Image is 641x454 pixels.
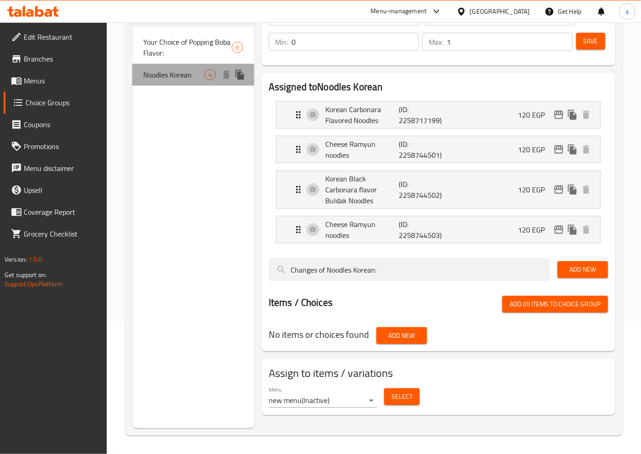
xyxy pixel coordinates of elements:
[24,228,100,239] span: Grocery Checklist
[233,68,247,82] button: duplicate
[275,36,288,47] p: Min:
[269,167,608,212] li: Expand
[558,261,608,278] button: Add New
[552,183,566,196] button: edit
[4,157,107,179] a: Menu disclaimer
[4,92,107,113] a: Choice Groups
[5,253,27,265] span: Version:
[518,144,552,155] p: 120 EGP
[579,183,593,196] button: delete
[276,217,600,243] div: Expand
[132,31,254,64] div: Your Choice of Popping Boba Flavor:0
[232,43,243,52] span: 0
[4,223,107,245] a: Grocery Checklist
[26,97,100,108] span: Choice Groups
[24,75,100,86] span: Menus
[625,6,629,16] span: a
[565,264,601,275] span: Add New
[4,201,107,223] a: Coverage Report
[552,143,566,156] button: edit
[269,80,608,94] h2: Assigned to Noodles Korean
[28,253,42,265] span: 1.0.0
[4,113,107,135] a: Coupons
[143,69,204,80] span: Noodles Korean
[325,139,399,160] p: Cheese Ramyun noodles
[325,219,399,241] p: Cheese Ramyun noodles
[24,119,100,130] span: Coupons
[566,183,579,196] button: duplicate
[276,102,600,128] div: Expand
[384,388,420,405] button: Select
[205,71,215,79] span: 4
[269,327,369,342] h3: No items or choices found
[232,42,243,53] div: Choices
[4,26,107,48] a: Edit Restaurant
[143,36,232,58] span: Your Choice of Popping Boba Flavor:
[269,366,608,381] h2: Assign to items / variations
[269,258,550,281] input: search
[276,171,600,208] div: Expand
[132,64,254,86] div: Noodles Korean4deleteduplicate
[429,36,443,47] p: Max:
[24,163,100,174] span: Menu disclaimer
[502,296,608,313] button: Add (0) items to choice group
[399,139,448,160] p: (ID: 2258744501)
[269,387,282,392] label: Menu
[376,327,427,344] button: Add New
[399,179,448,201] p: (ID: 2258744502)
[269,393,377,408] div: new menu(Inactive)
[24,206,100,217] span: Coverage Report
[5,278,63,290] a: Support.OpsPlatform
[579,143,593,156] button: delete
[552,108,566,122] button: edit
[566,143,579,156] button: duplicate
[325,104,399,126] p: Korean Carbonara Flavored Noodles
[518,184,552,195] p: 120 EGP
[518,109,552,120] p: 120 EGP
[552,223,566,237] button: edit
[399,104,448,126] p: (ID: 2258717199)
[566,108,579,122] button: duplicate
[325,173,399,206] p: Korean Black Carbonara flavor Buldak Noodles
[219,68,233,82] button: delete
[510,299,601,310] span: Add (0) items to choice group
[24,141,100,152] span: Promotions
[269,132,608,167] li: Expand
[24,53,100,64] span: Branches
[399,219,448,241] p: (ID: 2258744503)
[579,108,593,122] button: delete
[391,391,412,402] span: Select
[584,36,598,47] span: Save
[4,135,107,157] a: Promotions
[518,224,552,235] p: 120 EGP
[576,33,605,50] button: Save
[384,330,420,341] span: Add New
[4,48,107,70] a: Branches
[269,98,608,132] li: Expand
[4,70,107,92] a: Menus
[269,212,608,247] li: Expand
[371,6,427,17] div: Menu-management
[24,31,100,42] span: Edit Restaurant
[276,136,600,163] div: Expand
[566,223,579,237] button: duplicate
[5,269,47,281] span: Get support on:
[4,179,107,201] a: Upsell
[579,223,593,237] button: delete
[269,296,333,310] h2: Items / Choices
[470,6,530,16] div: [GEOGRAPHIC_DATA]
[24,185,100,196] span: Upsell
